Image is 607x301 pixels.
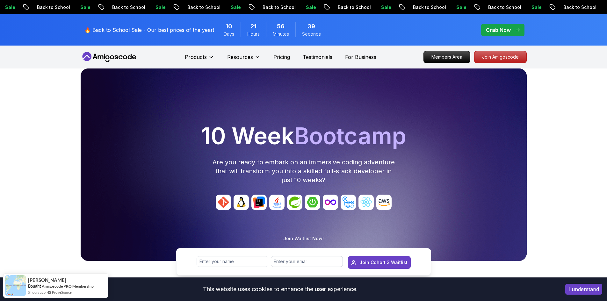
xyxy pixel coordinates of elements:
span: Hours [247,31,260,37]
span: 21 Hours [250,22,257,31]
span: 5 hours ago [28,290,46,295]
img: avatar_7 [341,195,356,210]
span: [PERSON_NAME] [28,277,66,283]
a: Pricing [273,53,290,61]
button: Products [185,53,214,66]
p: Sale [8,4,29,11]
p: Sale [535,4,555,11]
img: avatar_2 [251,195,267,210]
div: This website uses cookies to enhance the user experience. [5,282,556,296]
img: avatar_8 [358,195,374,210]
a: ProveSource [52,290,72,295]
button: Resources [227,53,261,66]
p: Back to School [491,4,535,11]
p: Sale [83,4,104,11]
a: Amigoscode PRO Membership [42,284,94,289]
span: Seconds [302,31,321,37]
img: avatar_9 [376,195,392,210]
span: 56 Minutes [277,22,285,31]
span: 10 Days [226,22,232,31]
button: Join Cohort 3 Waitlist [348,256,411,269]
img: avatar_5 [305,195,320,210]
h1: 10 Week [83,125,524,147]
p: Products [185,53,207,61]
a: Join Amigoscode [474,51,527,63]
img: avatar_6 [323,195,338,210]
img: avatar_0 [216,195,231,210]
p: Grab Now [486,26,511,34]
img: avatar_3 [269,195,285,210]
p: Back to School [191,4,234,11]
a: Members Area [423,51,470,63]
p: Back to School [115,4,159,11]
span: 39 Seconds [307,22,315,31]
input: Enter your name [197,256,269,267]
p: Back to School [416,4,459,11]
button: Accept cookies [565,284,602,295]
p: Are you ready to embark on an immersive coding adventure that will transform you into a skilled f... [212,158,395,184]
p: Sale [459,4,480,11]
span: Bought [28,283,41,289]
p: Sale [384,4,405,11]
a: For Business [345,53,376,61]
a: Testimonials [303,53,332,61]
p: Sale [234,4,254,11]
p: Sale [159,4,179,11]
p: Join Amigoscode [474,51,526,63]
p: Resources [227,53,253,61]
span: Bootcamp [294,122,406,150]
div: Join Cohort 3 Waitlist [359,259,408,266]
img: avatar_1 [234,195,249,210]
span: Minutes [273,31,289,37]
p: Back to School [341,4,384,11]
p: Join Waitlist Now! [283,235,324,242]
p: Back to School [40,4,83,11]
p: 🔥 Back to School Sale - Our best prices of the year! [84,26,214,34]
p: Back to School [266,4,309,11]
img: avatar_4 [287,195,302,210]
input: Enter your email [271,256,343,267]
span: Days [224,31,234,37]
img: provesource social proof notification image [5,275,26,296]
p: Sale [309,4,329,11]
